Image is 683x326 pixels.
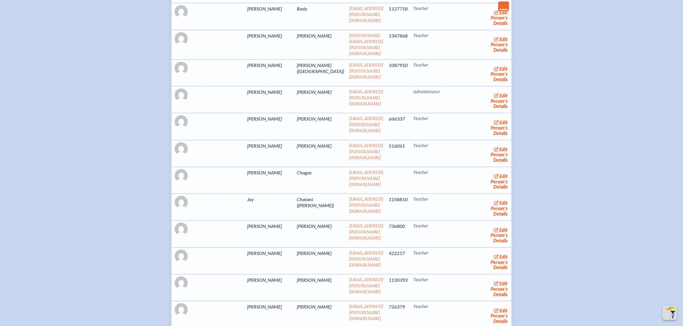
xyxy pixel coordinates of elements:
td: [PERSON_NAME] [245,167,294,194]
a: editPerson’s Details [489,145,509,164]
button: Scroll Top [663,306,677,320]
img: Gravatar [175,88,188,102]
td: [PERSON_NAME] [245,220,294,247]
a: [EMAIL_ADDRESS][PERSON_NAME][DOMAIN_NAME] [349,277,384,294]
a: editPerson’s Details [489,118,509,137]
td: Teacher [411,194,457,220]
td: 422217 [386,248,411,274]
td: Teacher [411,30,457,60]
img: Gravatar [175,142,188,155]
img: Gravatar [175,276,188,290]
span: edit [499,227,508,233]
span: edit [499,36,508,42]
td: Chagas [294,167,346,194]
td: Teacher [411,140,457,167]
img: Gravatar [175,115,188,128]
span: edit [499,146,508,152]
td: [PERSON_NAME] [245,3,294,30]
td: Teacher [411,113,457,140]
a: editPerson’s Details [489,8,509,27]
td: [PERSON_NAME] [294,86,346,113]
a: [EMAIL_ADDRESS][PERSON_NAME][DOMAIN_NAME] [349,197,384,214]
a: editPerson’s Details [489,35,509,54]
img: Gravatar [175,32,188,45]
a: [EMAIL_ADDRESS][PERSON_NAME][DOMAIN_NAME] [349,63,384,80]
td: 1347868 [386,30,411,60]
img: Gravatar [175,5,188,18]
td: Teacher [411,167,457,194]
td: [PERSON_NAME] [245,86,294,113]
td: [PERSON_NAME] [245,30,294,60]
td: 516061 [386,140,411,167]
td: [PERSON_NAME] [245,60,294,86]
td: Teacher [411,248,457,274]
span: edit [499,254,508,260]
td: Body [294,3,346,30]
img: Gravatar [175,196,188,209]
td: [PERSON_NAME] [245,113,294,140]
td: 1130393 [386,274,411,301]
td: 1158810 [386,194,411,220]
a: [EMAIL_ADDRESS][PERSON_NAME][DOMAIN_NAME] [349,116,384,133]
img: To the top [664,307,676,319]
td: [PERSON_NAME] [294,274,346,301]
td: Administrator [411,86,457,113]
a: [EMAIL_ADDRESS][PERSON_NAME][DOMAIN_NAME] [349,6,384,23]
a: [EMAIL_ADDRESS][PERSON_NAME][DOMAIN_NAME] [349,251,384,268]
td: [PERSON_NAME] [294,220,346,247]
a: editPerson’s Details [489,91,509,110]
a: [EMAIL_ADDRESS][PERSON_NAME][DOMAIN_NAME] [349,223,384,241]
td: [PERSON_NAME] [245,248,294,274]
td: 1087910 [386,60,411,86]
td: [PERSON_NAME] [294,30,346,60]
td: Teacher [411,60,457,86]
span: edit [499,200,508,206]
a: editPerson’s Details [489,199,509,218]
span: edit [499,119,508,125]
a: editPerson’s Details [489,172,509,191]
span: edit [499,66,508,72]
td: 736800 [386,220,411,247]
a: editPerson’s Details [489,253,509,272]
span: edit [499,173,508,179]
td: [PERSON_NAME] [294,248,346,274]
img: Gravatar [175,62,188,75]
a: editPerson’s Details [489,279,509,298]
td: [PERSON_NAME] [294,113,346,140]
span: edit [499,10,508,15]
img: Gravatar [175,250,188,263]
a: editPerson’s Details [489,65,509,84]
a: editPerson’s Details [489,226,509,244]
td: [PERSON_NAME] ([GEOGRAPHIC_DATA]) [294,60,346,86]
img: Gravatar [175,169,188,182]
td: Teacher [411,220,457,247]
td: 666337 [386,113,411,140]
a: [EMAIL_ADDRESS][PERSON_NAME][DOMAIN_NAME] [349,143,384,160]
td: [PERSON_NAME] [245,274,294,301]
span: edit [499,308,508,313]
a: [PERSON_NAME][EMAIL_ADDRESS][PERSON_NAME][DOMAIN_NAME] [349,33,384,56]
a: [EMAIL_ADDRESS][PERSON_NAME][DOMAIN_NAME] [349,304,384,321]
td: Joy [245,194,294,220]
img: Gravatar [175,223,188,236]
span: edit [499,93,508,98]
td: [PERSON_NAME] [294,140,346,167]
td: 1127718 [386,3,411,30]
a: [EMAIL_ADDRESS][PERSON_NAME][DOMAIN_NAME] [349,170,384,187]
td: Teacher [411,3,457,30]
td: Chatani ([PERSON_NAME]) [294,194,346,220]
img: Gravatar [175,303,188,316]
span: edit [499,281,508,286]
a: [EMAIL_ADDRESS][PERSON_NAME][DOMAIN_NAME] [349,89,384,106]
td: [PERSON_NAME] [245,140,294,167]
td: Teacher [411,274,457,301]
a: editPerson’s Details [489,306,509,325]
